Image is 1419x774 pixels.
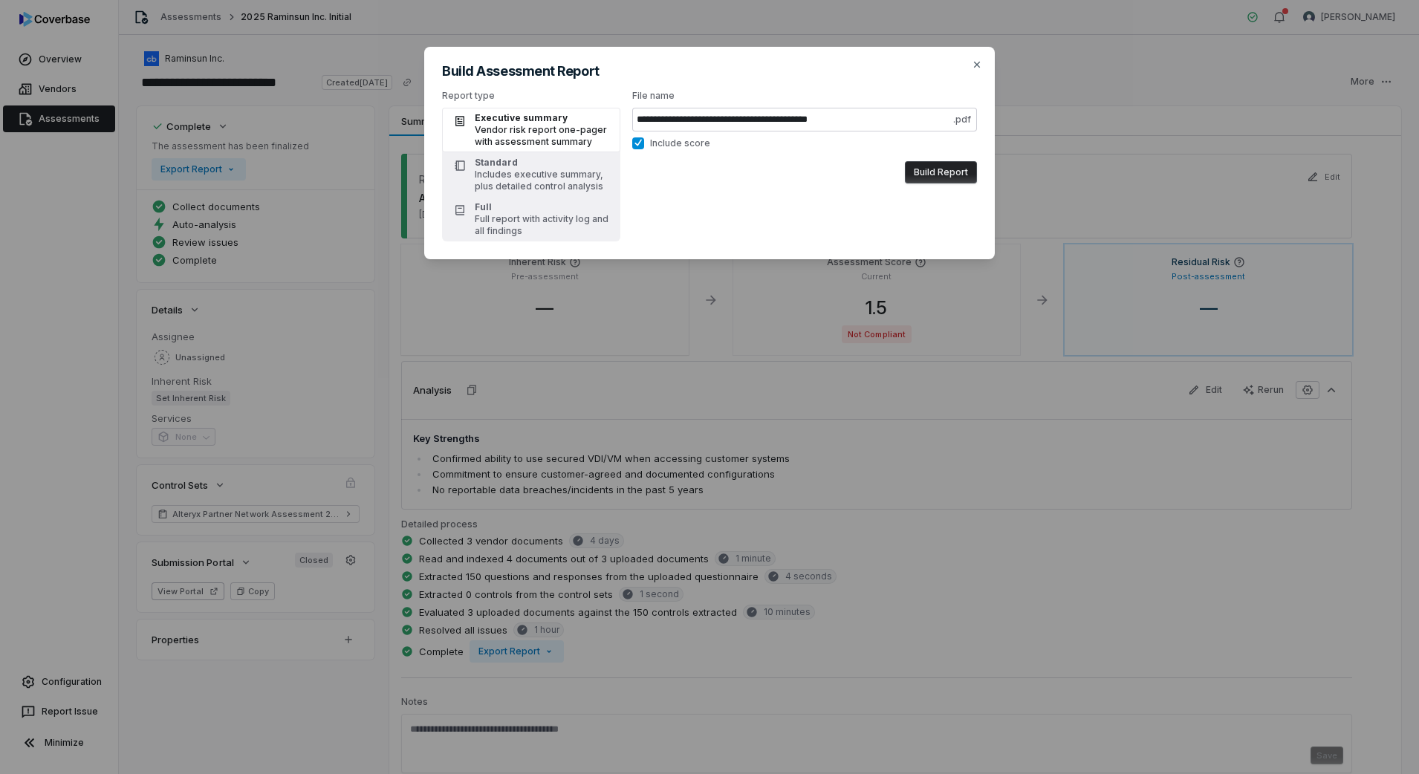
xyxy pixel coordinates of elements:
[632,137,644,149] button: Include score
[475,157,611,169] div: Standard
[442,65,977,78] h2: Build Assessment Report
[905,161,977,183] button: Build Report
[475,124,611,148] div: Vendor risk report one-pager with assessment summary
[475,213,611,237] div: Full report with activity log and all findings
[475,112,611,124] div: Executive summary
[953,114,971,126] span: .pdf
[632,108,977,131] input: File name.pdf
[632,90,977,131] label: File name
[650,137,710,149] span: Include score
[475,201,611,213] div: Full
[475,169,611,192] div: Includes executive summary, plus detailed control analysis
[442,90,620,102] label: Report type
